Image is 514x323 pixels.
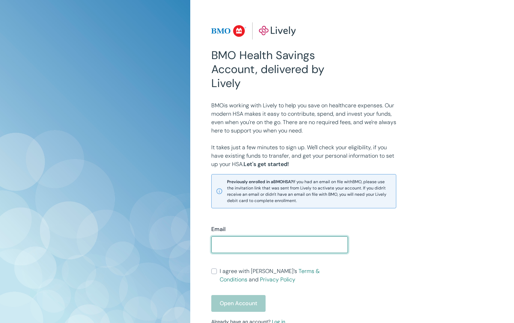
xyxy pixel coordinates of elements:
[211,22,296,40] img: Lively
[227,179,293,185] strong: Previously enrolled in a BMO HSA?
[211,48,348,90] h2: BMO Health Savings Account, delivered by Lively
[220,267,348,284] span: I agree with [PERSON_NAME]’s and
[211,225,226,234] label: Email
[260,276,295,283] a: Privacy Policy
[227,179,392,204] span: If you had an email on file with BMO , please use the invitation link that was sent from Lively t...
[244,160,289,168] strong: Let's get started!
[211,143,396,168] p: It takes just a few minutes to sign up. We'll check your eligibility, if you have existing funds ...
[211,101,396,135] p: BMO is working with Lively to help you save on healthcare expenses. Our modern HSA makes it easy ...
